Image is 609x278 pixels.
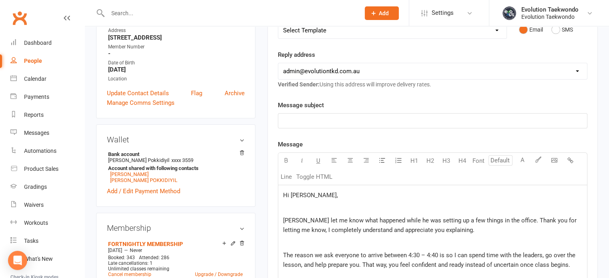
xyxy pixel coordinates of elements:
[107,98,175,108] a: Manage Comms Settings
[24,238,38,244] div: Tasks
[108,272,151,277] a: Cancel membership
[521,13,579,20] div: Evolution Taekwondo
[283,192,338,199] span: Hi [PERSON_NAME],
[551,22,573,37] button: SMS
[501,5,517,21] img: thumb_image1716958358.png
[108,27,245,34] div: Address
[379,10,389,16] span: Add
[24,220,48,226] div: Workouts
[406,153,422,169] button: H1
[278,81,431,88] span: Using this address will improve delivery rates.
[195,272,243,277] a: Upgrade / Downgrade
[110,171,149,177] a: [PERSON_NAME]
[10,70,84,88] a: Calendar
[107,88,169,98] a: Update Contact Details
[24,76,46,82] div: Calendar
[10,214,84,232] a: Workouts
[24,202,44,208] div: Waivers
[10,196,84,214] a: Waivers
[278,140,303,149] label: Message
[10,178,84,196] a: Gradings
[488,155,513,166] input: Default
[10,232,84,250] a: Tasks
[8,251,27,270] div: Open Intercom Messenger
[108,151,241,157] strong: Bank account
[108,241,183,247] a: FORTNIGHTLY MEMBERSHIP
[108,66,245,73] strong: [DATE]
[130,248,142,253] span: Never
[316,157,320,164] span: U
[24,58,42,64] div: People
[294,169,334,185] button: Toggle HTML
[108,260,243,266] div: Late cancellations: 1
[519,22,543,37] button: Email
[225,88,245,98] a: Archive
[24,40,52,46] div: Dashboard
[24,112,44,118] div: Reports
[108,248,122,253] span: [DATE]
[454,153,470,169] button: H4
[278,81,320,88] strong: Verified Sender:
[108,43,245,51] div: Member Number
[310,153,326,169] button: U
[278,169,294,185] button: Line
[108,50,245,57] strong: -
[422,153,438,169] button: H2
[24,148,56,154] div: Automations
[432,4,454,22] span: Settings
[10,52,84,70] a: People
[107,150,245,184] li: [PERSON_NAME] Pokkidiyil
[171,157,193,163] span: xxxx 3559
[278,50,315,60] label: Reply address
[108,34,245,41] strong: [STREET_ADDRESS]
[24,184,47,190] div: Gradings
[108,266,169,272] span: Unlimited classes remaining
[521,6,579,13] div: Evolution Taekwondo
[24,94,49,100] div: Payments
[110,177,177,183] a: [PERSON_NAME] POKKIDIYIL
[10,34,84,52] a: Dashboard
[10,8,30,28] a: Clubworx
[24,166,58,172] div: Product Sales
[139,255,169,260] span: Attended: 286
[278,100,324,110] label: Message subject
[10,124,84,142] a: Messages
[107,186,180,196] a: Add / Edit Payment Method
[10,106,84,124] a: Reports
[107,135,245,144] h3: Wallet
[105,8,354,19] input: Search...
[283,217,578,234] span: [PERSON_NAME] let me know what happened while he was setting up a few things in the office. Thank...
[10,88,84,106] a: Payments
[108,255,135,260] span: Booked: 343
[10,142,84,160] a: Automations
[106,247,245,254] div: —
[283,252,577,268] span: The reason we ask everyone to arrive between 4:30 – 4:40 is so I can spend time with the leaders,...
[438,153,454,169] button: H3
[365,6,399,20] button: Add
[108,59,245,67] div: Date of Birth
[10,250,84,268] a: What's New
[24,256,53,262] div: What's New
[515,153,531,169] button: A
[10,160,84,178] a: Product Sales
[108,75,245,83] div: Location
[108,165,241,171] strong: Account shared with following contacts
[470,153,486,169] button: Font
[107,224,245,232] h3: Membership
[24,130,49,136] div: Messages
[191,88,202,98] a: Flag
